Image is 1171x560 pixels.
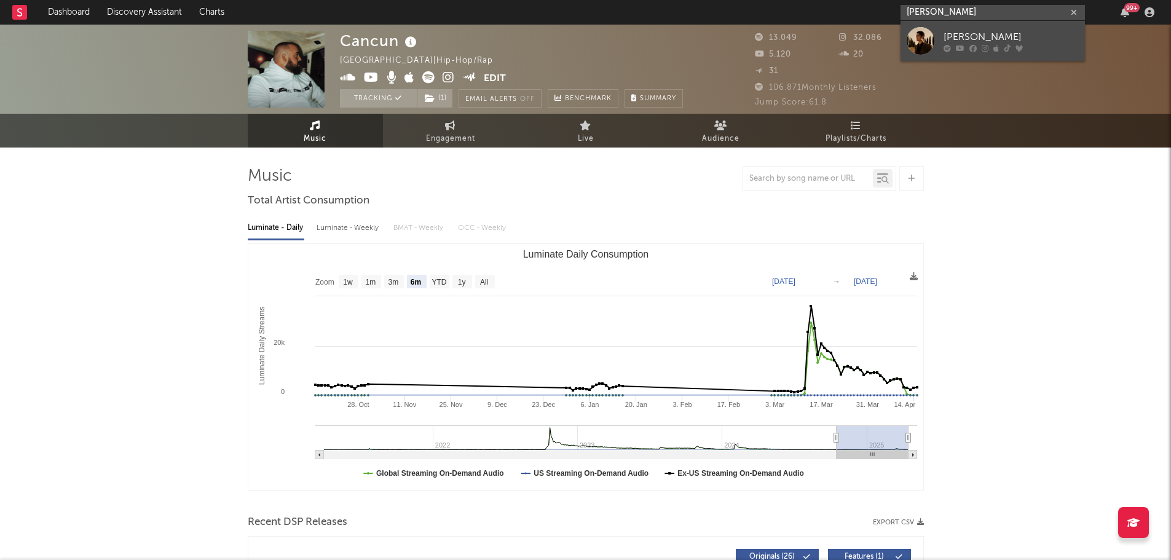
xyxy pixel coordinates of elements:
[347,401,369,408] text: 28. Oct
[1124,3,1140,12] div: 99 +
[625,401,647,408] text: 20. Jan
[548,89,618,108] a: Benchmark
[672,401,692,408] text: 3. Feb
[856,401,879,408] text: 31. Mar
[833,277,840,286] text: →
[459,89,542,108] button: Email AlertsOff
[248,244,923,490] svg: Luminate Daily Consumption
[565,92,612,106] span: Benchmark
[340,53,507,68] div: [GEOGRAPHIC_DATA] | Hip-Hop/Rap
[340,31,420,51] div: Cancun
[432,278,446,286] text: YTD
[315,278,334,286] text: Zoom
[248,515,347,530] span: Recent DSP Releases
[789,114,924,148] a: Playlists/Charts
[894,401,915,408] text: 14. Apr
[393,401,416,408] text: 11. Nov
[343,278,353,286] text: 1w
[772,277,795,286] text: [DATE]
[457,278,465,286] text: 1y
[340,89,417,108] button: Tracking
[388,278,398,286] text: 3m
[304,132,326,146] span: Music
[653,114,789,148] a: Audience
[484,71,506,87] button: Edit
[439,401,462,408] text: 25. Nov
[487,401,507,408] text: 9. Dec
[839,50,864,58] span: 20
[810,401,833,408] text: 17. Mar
[383,114,518,148] a: Engagement
[580,401,599,408] text: 6. Jan
[417,89,452,108] button: (1)
[944,30,1079,44] div: [PERSON_NAME]
[625,89,683,108] button: Summary
[365,278,376,286] text: 1m
[534,469,649,478] text: US Streaming On-Demand Audio
[677,469,804,478] text: Ex-US Streaming On-Demand Audio
[376,469,504,478] text: Global Streaming On-Demand Audio
[520,96,535,103] em: Off
[755,84,877,92] span: 106.871 Monthly Listeners
[426,132,475,146] span: Engagement
[258,307,266,385] text: Luminate Daily Streams
[755,34,797,42] span: 13.049
[717,401,739,408] text: 17. Feb
[578,132,594,146] span: Live
[873,519,924,526] button: Export CSV
[826,132,886,146] span: Playlists/Charts
[248,194,369,208] span: Total Artist Consumption
[901,5,1085,20] input: Search for artists
[765,401,785,408] text: 3. Mar
[518,114,653,148] a: Live
[417,89,453,108] span: ( 1 )
[755,67,778,75] span: 31
[248,114,383,148] a: Music
[755,98,827,106] span: Jump Score: 61.8
[248,218,304,239] div: Luminate - Daily
[854,277,877,286] text: [DATE]
[743,174,873,184] input: Search by song name or URL
[702,132,739,146] span: Audience
[280,388,284,395] text: 0
[522,249,649,259] text: Luminate Daily Consumption
[479,278,487,286] text: All
[274,339,285,346] text: 20k
[640,95,676,102] span: Summary
[1121,7,1129,17] button: 99+
[317,218,381,239] div: Luminate - Weekly
[755,50,791,58] span: 5.120
[901,21,1085,61] a: [PERSON_NAME]
[410,278,420,286] text: 6m
[532,401,555,408] text: 23. Dec
[839,34,882,42] span: 32.086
